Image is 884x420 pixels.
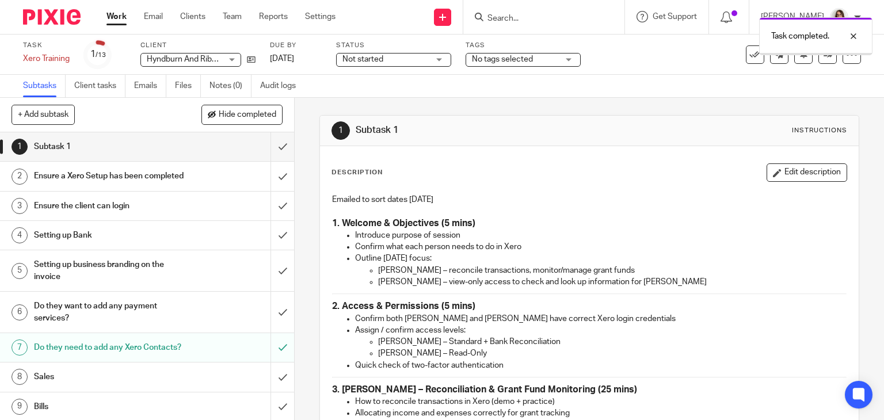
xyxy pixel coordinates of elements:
[23,9,81,25] img: Pixie
[12,304,28,320] div: 6
[12,227,28,243] div: 4
[332,219,475,228] strong: 1. Welcome & Objectives (5 mins)
[378,265,847,276] p: [PERSON_NAME] – reconcile transactions, monitor/manage grant funds
[332,194,847,205] p: Emailed to sort dates [DATE]
[74,75,125,97] a: Client tasks
[23,41,70,50] label: Task
[331,121,350,140] div: 1
[209,75,252,97] a: Notes (0)
[12,169,28,185] div: 2
[96,52,106,58] small: /13
[259,11,288,22] a: Reports
[223,11,242,22] a: Team
[355,230,847,241] p: Introduce purpose of session
[270,55,294,63] span: [DATE]
[378,336,847,348] p: [PERSON_NAME] – Standard + Bank Reconciliation
[771,30,829,42] p: Task completed.
[332,301,475,311] strong: 2. Access & Permissions (5 mins)
[90,48,106,61] div: 1
[12,369,28,385] div: 8
[201,105,283,124] button: Hide completed
[34,339,184,356] h1: Do they need to add any Xero Contacts?
[34,138,184,155] h1: Subtask 1
[34,297,184,327] h1: Do they want to add any payment services?
[134,75,166,97] a: Emails
[378,276,847,288] p: [PERSON_NAME] – view-only access to check and look up information for [PERSON_NAME]
[472,55,533,63] span: No tags selected
[147,55,353,63] span: Hyndburn And Ribble Valley Council For Voluntary Service
[305,11,336,22] a: Settings
[355,241,847,253] p: Confirm what each person needs to do in Xero
[34,227,184,244] h1: Setting up Bank
[34,167,184,185] h1: Ensure a Xero Setup has been completed
[12,105,75,124] button: + Add subtask
[260,75,304,97] a: Audit logs
[12,139,28,155] div: 1
[34,256,184,285] h1: Setting up business branding on the invoice
[792,126,847,135] div: Instructions
[332,385,637,394] strong: 3. [PERSON_NAME] – Reconciliation & Grant Fund Monitoring (25 mins)
[34,368,184,385] h1: Sales
[331,168,383,177] p: Description
[336,41,451,50] label: Status
[355,253,847,264] p: Outline [DATE] focus:
[270,41,322,50] label: Due by
[355,407,847,419] p: Allocating income and expenses correctly for grant tracking
[23,53,70,64] div: Xero Training
[106,11,127,22] a: Work
[34,197,184,215] h1: Ensure the client can login
[12,263,28,279] div: 5
[355,360,847,371] p: Quick check of two-factor authentication
[12,339,28,356] div: 7
[356,124,614,136] h1: Subtask 1
[140,41,256,50] label: Client
[175,75,201,97] a: Files
[23,75,66,97] a: Subtasks
[378,348,847,359] p: [PERSON_NAME] – Read-Only
[180,11,205,22] a: Clients
[144,11,163,22] a: Email
[219,110,276,120] span: Hide completed
[34,398,184,415] h1: Bills
[767,163,847,182] button: Edit description
[342,55,383,63] span: Not started
[355,324,847,336] p: Assign / confirm access levels:
[12,198,28,214] div: 3
[355,313,847,324] p: Confirm both [PERSON_NAME] and [PERSON_NAME] have correct Xero login credentials
[830,8,848,26] img: Caroline%20-%20HS%20-%20LI.png
[12,399,28,415] div: 9
[355,396,847,407] p: How to reconcile transactions in Xero (demo + practice)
